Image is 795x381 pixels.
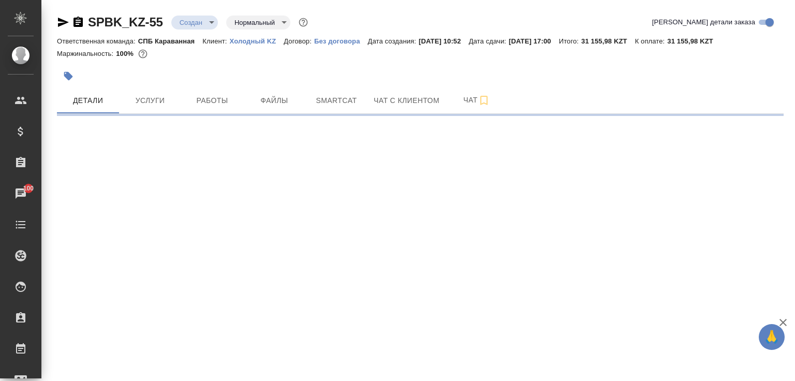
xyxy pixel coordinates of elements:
p: 100% [116,50,136,57]
span: Работы [187,94,237,107]
button: Создан [176,18,205,27]
button: Доп статусы указывают на важность/срочность заказа [297,16,310,29]
div: Создан [226,16,290,30]
a: SPBK_KZ-55 [88,15,163,29]
span: Чат [452,94,502,107]
p: [DATE] 17:00 [509,37,559,45]
button: Добавить тэг [57,65,80,87]
button: 0.00 KZT; [136,47,150,61]
button: 🙏 [759,324,785,350]
a: 100 [3,181,39,207]
p: Без договора [314,37,368,45]
span: 🙏 [763,326,781,348]
p: СПБ Караванная [138,37,203,45]
p: Холодный KZ [230,37,284,45]
span: 100 [17,183,40,194]
p: 31 155,98 KZT [667,37,721,45]
a: Холодный KZ [230,36,284,45]
p: Договор: [284,37,314,45]
p: К оплате: [635,37,668,45]
div: Создан [171,16,218,30]
button: Нормальный [231,18,278,27]
p: Дата сдачи: [469,37,509,45]
svg: Подписаться [478,94,490,107]
p: Дата создания: [368,37,419,45]
span: [PERSON_NAME] детали заказа [652,17,755,27]
p: 31 155,98 KZT [581,37,635,45]
span: Детали [63,94,113,107]
span: Чат с клиентом [374,94,439,107]
span: Smartcat [312,94,361,107]
button: Скопировать ссылку [72,16,84,28]
p: [DATE] 10:52 [419,37,469,45]
p: Клиент: [202,37,229,45]
p: Ответственная команда: [57,37,138,45]
button: Скопировать ссылку для ЯМессенджера [57,16,69,28]
p: Маржинальность: [57,50,116,57]
a: Без договора [314,36,368,45]
span: Услуги [125,94,175,107]
span: Файлы [249,94,299,107]
p: Итого: [559,37,581,45]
